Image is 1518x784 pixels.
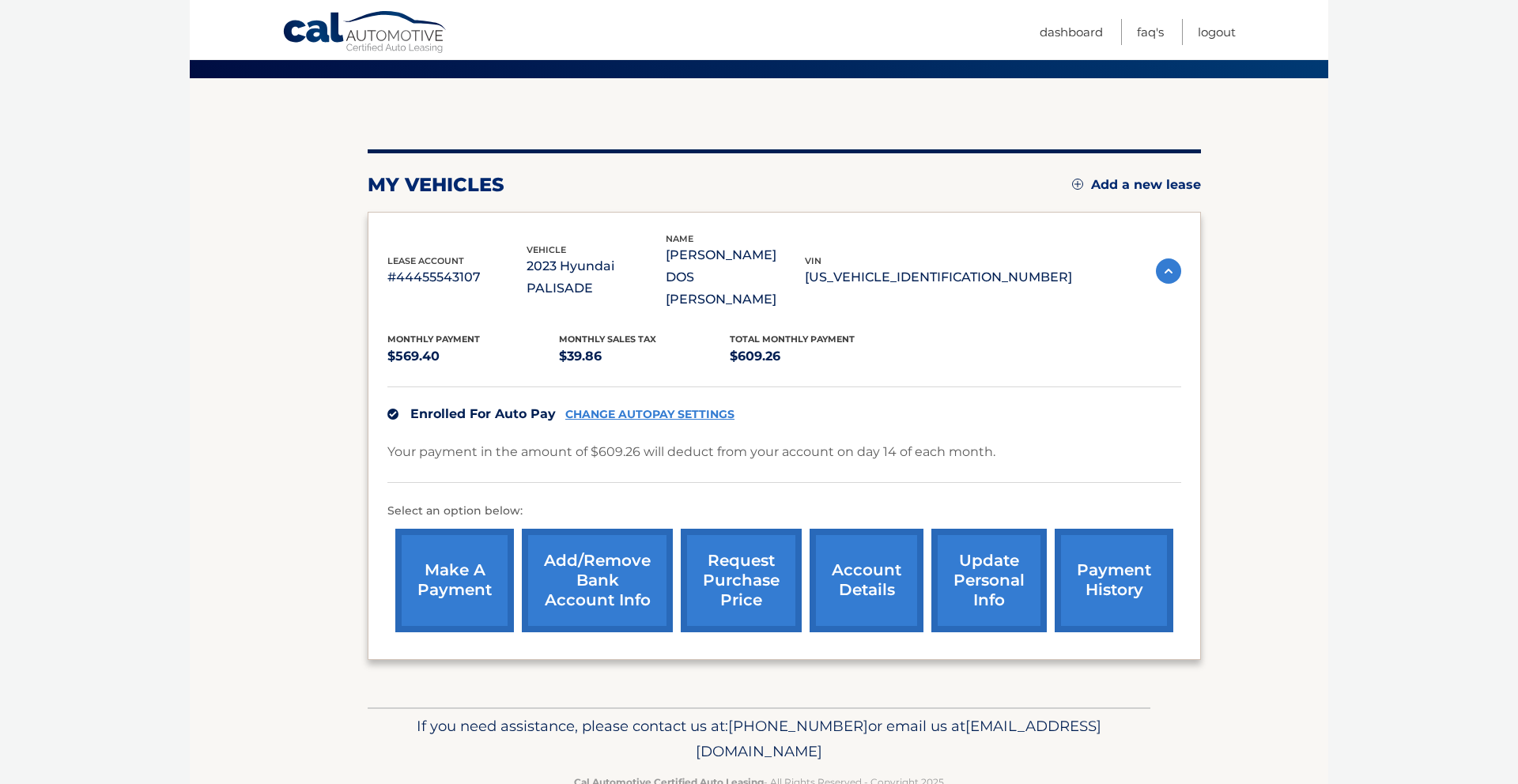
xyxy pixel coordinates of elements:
p: $39.86 [559,345,731,367]
p: $609.26 [730,345,901,367]
a: Add/Remove bank account info [522,529,673,632]
p: [PERSON_NAME] DOS [PERSON_NAME] [666,244,805,311]
p: [US_VEHICLE_IDENTIFICATION_NUMBER] [805,266,1072,288]
a: update personal info [931,529,1047,632]
h2: my vehicles [368,173,504,197]
a: Cal Automotive [282,10,448,56]
p: Your payment in the amount of $609.26 will deduct from your account on day 14 of each month. [387,441,995,463]
span: vin [805,255,821,266]
a: Logout [1198,19,1236,45]
span: Enrolled For Auto Pay [410,406,556,421]
img: add.svg [1072,179,1083,190]
span: vehicle [527,244,566,255]
span: Monthly Payment [387,334,480,345]
a: Add a new lease [1072,177,1201,193]
a: CHANGE AUTOPAY SETTINGS [565,408,734,421]
span: Total Monthly Payment [730,334,855,345]
span: lease account [387,255,464,266]
a: account details [810,529,923,632]
p: $569.40 [387,345,559,367]
a: Dashboard [1040,19,1103,45]
span: Monthly sales Tax [559,334,656,345]
a: request purchase price [681,529,802,632]
a: FAQ's [1137,19,1164,45]
a: payment history [1055,529,1173,632]
p: #44455543107 [387,266,527,288]
img: accordion-active.svg [1156,258,1181,284]
p: Select an option below: [387,502,1181,521]
img: check.svg [387,409,398,420]
a: make a payment [395,529,514,632]
p: 2023 Hyundai PALISADE [527,255,666,300]
span: [PHONE_NUMBER] [728,717,868,735]
p: If you need assistance, please contact us at: or email us at [378,714,1140,764]
span: name [666,233,693,244]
